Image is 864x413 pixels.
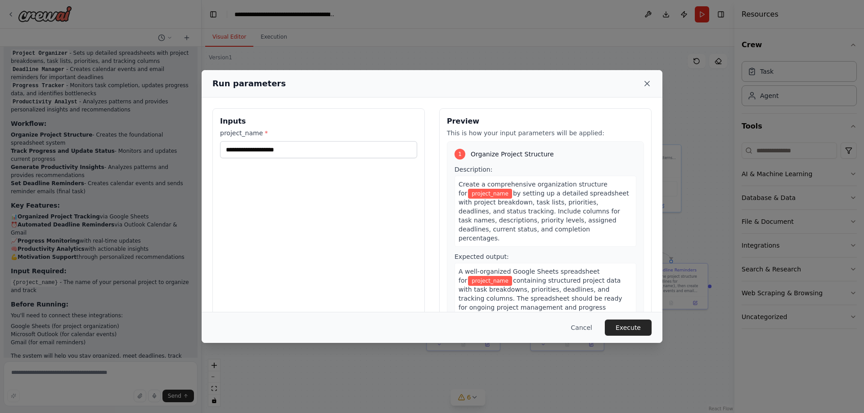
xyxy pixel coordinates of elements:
h2: Run parameters [212,77,286,90]
label: project_name [220,129,417,138]
span: Variable: project_name [468,276,512,286]
span: Create a comprehensive organization structure for [459,181,607,197]
p: This is how your input parameters will be applied: [447,129,644,138]
h3: Inputs [220,116,417,127]
span: containing structured project data with task breakdowns, priorities, deadlines, and tracking colu... [459,277,622,320]
h3: Preview [447,116,644,127]
div: 1 [454,149,465,160]
span: by setting up a detailed spreadsheet with project breakdown, task lists, priorities, deadlines, a... [459,190,629,242]
button: Execute [605,320,652,336]
span: Description: [454,166,492,173]
span: Variable: project_name [468,189,512,199]
button: Cancel [564,320,599,336]
span: Organize Project Structure [471,150,554,159]
span: Expected output: [454,253,509,260]
span: A well-organized Google Sheets spreadsheet for [459,268,599,284]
